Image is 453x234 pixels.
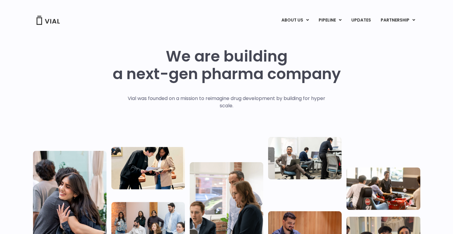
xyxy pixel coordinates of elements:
[268,137,342,179] img: Three people working in an office
[121,95,332,109] p: Vial was founded on a mission to reimagine drug development by building for hyper scale.
[277,15,313,25] a: ABOUT USMenu Toggle
[36,16,60,25] img: Vial Logo
[346,15,376,25] a: UPDATES
[113,48,341,83] h1: We are building a next-gen pharma company
[376,15,420,25] a: PARTNERSHIPMenu Toggle
[314,15,346,25] a: PIPELINEMenu Toggle
[111,147,185,189] img: Two people looking at a paper talking.
[346,167,420,210] img: Group of people playing whirlyball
